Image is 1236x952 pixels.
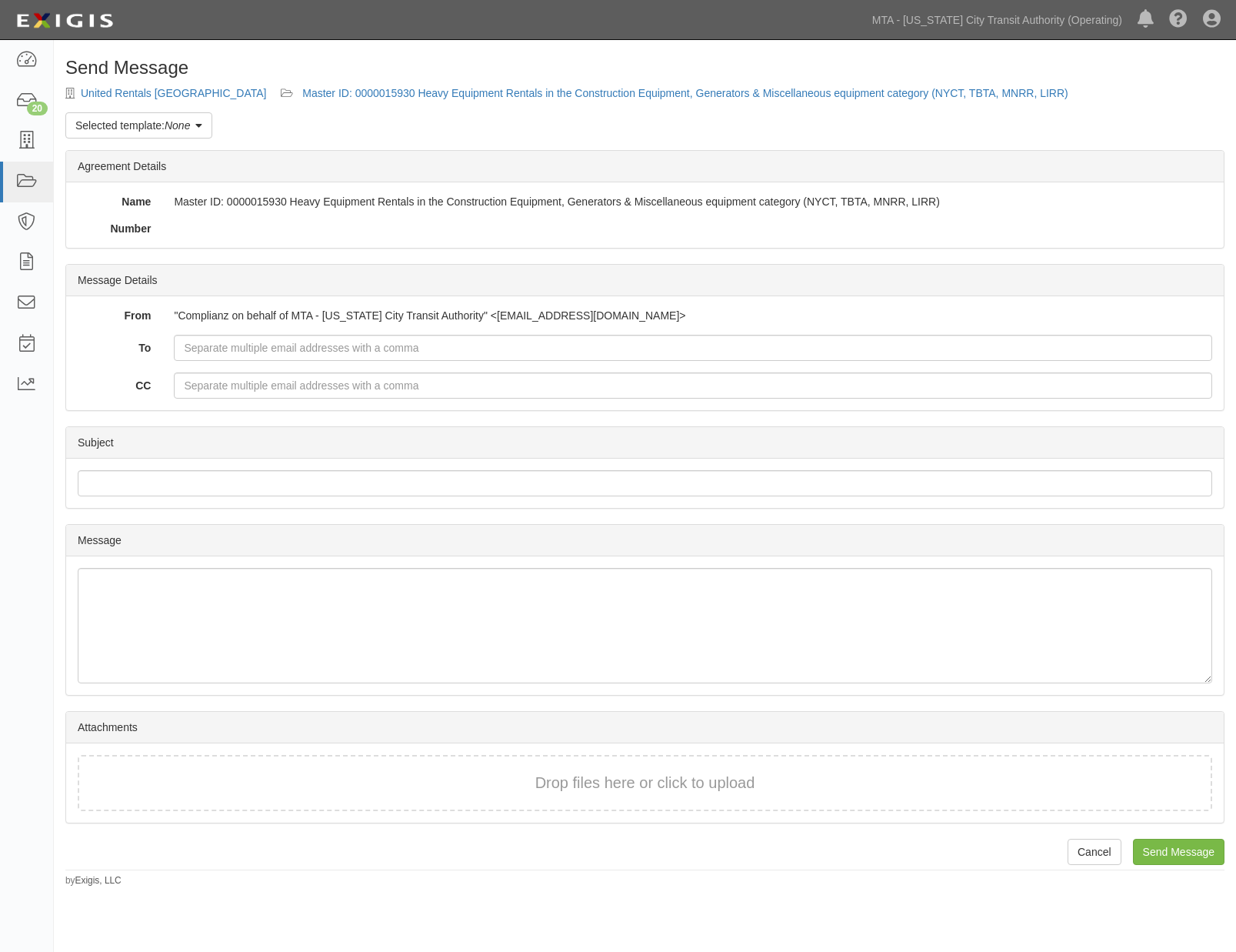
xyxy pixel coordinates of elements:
[27,102,48,115] div: 20
[66,427,1224,459] div: Subject
[66,335,162,356] label: To
[174,372,1212,399] input: Separate multiple email addresses with a comma
[162,194,1224,209] div: Master ID: 0000015930 Heavy Equipment Rentals in the Construction Equipment, Generators & Miscell...
[865,5,1130,35] a: MTA - [US_STATE] City Transit Authority (Operating)
[535,772,755,794] button: Drop files here or click to upload
[12,7,118,35] img: logo-5460c22ac91f19d4615b14bd174203de0afe785f0fc80cf4dbbc73dc1793850b.png
[1133,839,1224,865] input: Send Message
[65,112,212,139] a: Selected template:
[66,372,162,393] label: CC
[165,119,190,132] em: None
[162,308,1224,323] div: "Complianz on behalf of MTA - [US_STATE] City Transit Authority" <[EMAIL_ADDRESS][DOMAIN_NAME]>
[302,87,1068,99] a: Master ID: 0000015930 Heavy Equipment Rentals in the Construction Equipment, Generators & Miscell...
[65,874,122,887] small: by
[75,875,122,886] a: Exigis, LLC
[122,195,151,208] strong: Name
[1169,11,1188,29] i: Help Center - Complianz
[66,265,1224,296] div: Message Details
[111,222,152,235] strong: Number
[66,525,1224,556] div: Message
[174,335,1212,361] input: Separate multiple email addresses with a comma
[66,151,1224,182] div: Agreement Details
[66,712,1224,743] div: Attachments
[124,309,151,322] strong: From
[65,58,1224,78] h1: Send Message
[1068,839,1121,865] a: Cancel
[81,87,266,99] a: United Rentals [GEOGRAPHIC_DATA]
